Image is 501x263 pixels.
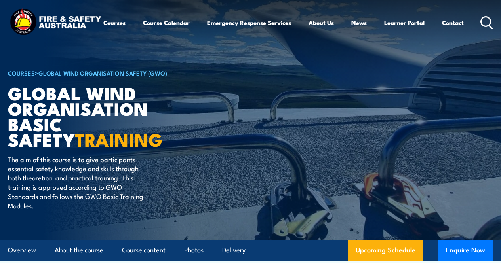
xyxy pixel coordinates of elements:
[442,13,464,32] a: Contact
[103,13,126,32] a: Courses
[143,13,190,32] a: Course Calendar
[122,240,166,261] a: Course content
[75,125,163,153] strong: TRAINING
[309,13,334,32] a: About Us
[55,240,103,261] a: About the course
[8,68,204,78] h6: >
[8,85,204,147] h1: Global Wind Organisation Basic Safety
[438,240,493,261] button: Enquire Now
[207,13,291,32] a: Emergency Response Services
[222,240,246,261] a: Delivery
[8,155,152,210] p: The aim of this course is to give participants essential safety knowledge and skills through both...
[184,240,204,261] a: Photos
[38,68,167,77] a: Global Wind Organisation Safety (GWO)
[8,68,35,77] a: COURSES
[348,240,423,261] a: Upcoming Schedule
[351,13,367,32] a: News
[8,240,36,261] a: Overview
[384,13,425,32] a: Learner Portal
